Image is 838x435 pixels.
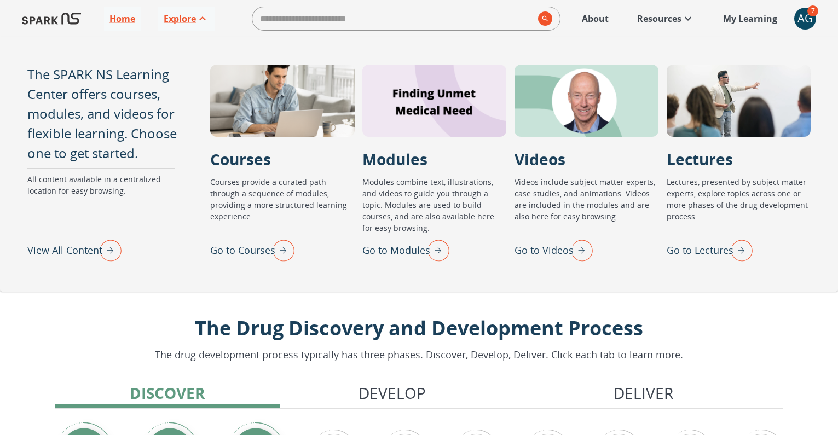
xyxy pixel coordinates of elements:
[667,176,811,236] p: Lectures, presented by subject matter experts, explore topics across one or more phases of the dr...
[582,12,609,25] p: About
[807,5,818,16] span: 7
[362,243,430,258] p: Go to Modules
[27,243,102,258] p: View All Content
[725,236,753,264] img: right arrow
[94,236,122,264] img: right arrow
[22,5,81,32] img: Logo of SPARK at Stanford
[27,65,183,163] p: The SPARK NS Learning Center offers courses, modules, and videos for flexible learning. Choose on...
[155,347,683,362] p: The drug development process typically has three phases. Discover, Develop, Deliver. Click each t...
[565,236,593,264] img: right arrow
[158,7,215,31] a: Explore
[794,8,816,30] button: account of current user
[362,176,506,236] p: Modules combine text, illustrations, and videos to guide you through a topic. Modules are used to...
[667,236,753,264] div: Go to Lectures
[210,243,275,258] p: Go to Courses
[422,236,449,264] img: right arrow
[267,236,294,264] img: right arrow
[155,314,683,343] p: The Drug Discovery and Development Process
[109,12,135,25] p: Home
[210,148,271,171] p: Courses
[534,7,552,30] button: search
[515,148,565,171] p: Videos
[794,8,816,30] div: AG
[718,7,783,31] a: My Learning
[632,7,700,31] a: Resources
[210,176,354,236] p: Courses provide a curated path through a sequence of modules, providing a more structured learnin...
[515,236,593,264] div: Go to Videos
[637,12,681,25] p: Resources
[515,65,658,137] div: Videos
[164,12,196,25] p: Explore
[667,243,733,258] p: Go to Lectures
[130,381,205,404] p: Discover
[667,148,733,171] p: Lectures
[27,173,183,236] p: All content available in a centralized location for easy browsing.
[359,381,426,404] p: Develop
[576,7,614,31] a: About
[362,236,449,264] div: Go to Modules
[210,236,294,264] div: Go to Courses
[614,381,673,404] p: Deliver
[27,236,122,264] div: View All Content
[210,65,354,137] div: Courses
[515,243,574,258] p: Go to Videos
[667,65,811,137] div: Lectures
[515,176,658,236] p: Videos include subject matter experts, case studies, and animations. Videos are included in the m...
[362,148,427,171] p: Modules
[362,65,506,137] div: Modules
[723,12,777,25] p: My Learning
[104,7,141,31] a: Home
